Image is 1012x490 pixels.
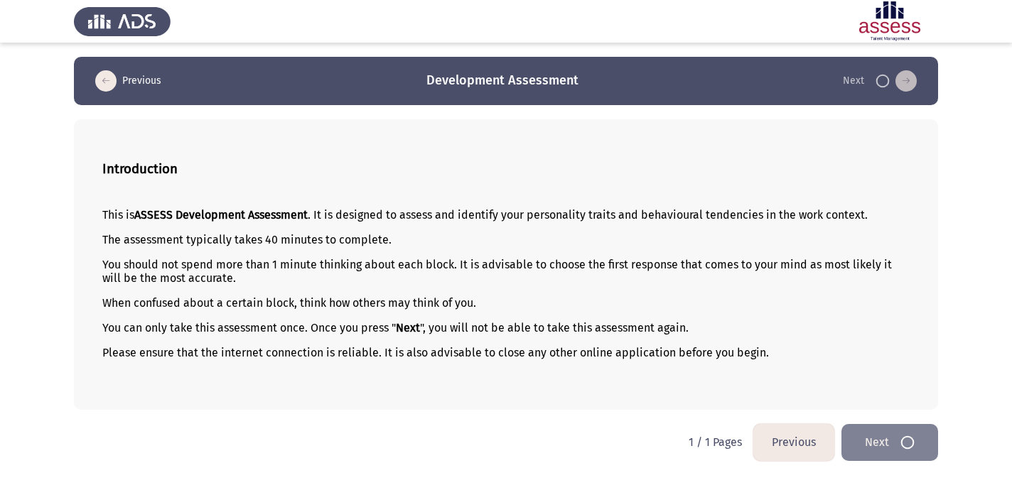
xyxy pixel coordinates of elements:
[91,70,166,92] button: load previous page
[74,1,171,41] img: Assess Talent Management logo
[102,346,910,359] p: Please ensure that the internet connection is reliable. It is also advisable to close any other o...
[753,424,834,460] button: load previous page
[841,424,938,460] button: load next page
[426,72,578,89] h3: Development Assessment
[102,208,910,222] p: This is . It is designed to assess and identify your personality traits and behavioural tendencie...
[134,208,308,222] b: ASSESS Development Assessment
[102,161,178,177] b: Introduction
[689,435,742,449] p: 1 / 1 Pages
[839,70,921,92] button: load next page
[102,258,910,285] p: You should not spend more than 1 minute thinking about each block. It is advisable to choose the ...
[102,296,910,310] p: When confused about a certain block, think how others may think of you.
[841,1,938,41] img: Assessment logo of Development Assessment R1 (EN/AR)
[396,321,420,334] b: Next
[102,321,910,334] p: You can only take this assessment once. Once you press " ", you will not be able to take this ass...
[102,233,910,246] p: The assessment typically takes 40 minutes to complete.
